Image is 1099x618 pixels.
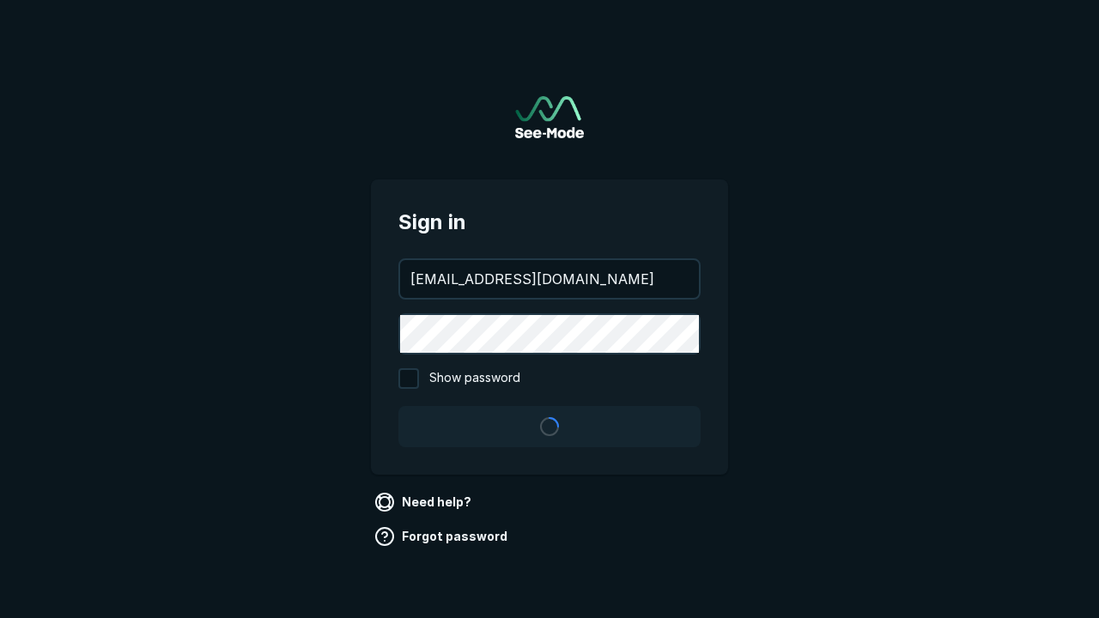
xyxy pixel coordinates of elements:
a: Forgot password [371,523,514,550]
img: See-Mode Logo [515,96,584,138]
a: Need help? [371,488,478,516]
a: Go to sign in [515,96,584,138]
span: Sign in [398,207,701,238]
input: your@email.com [400,260,699,298]
span: Show password [429,368,520,389]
